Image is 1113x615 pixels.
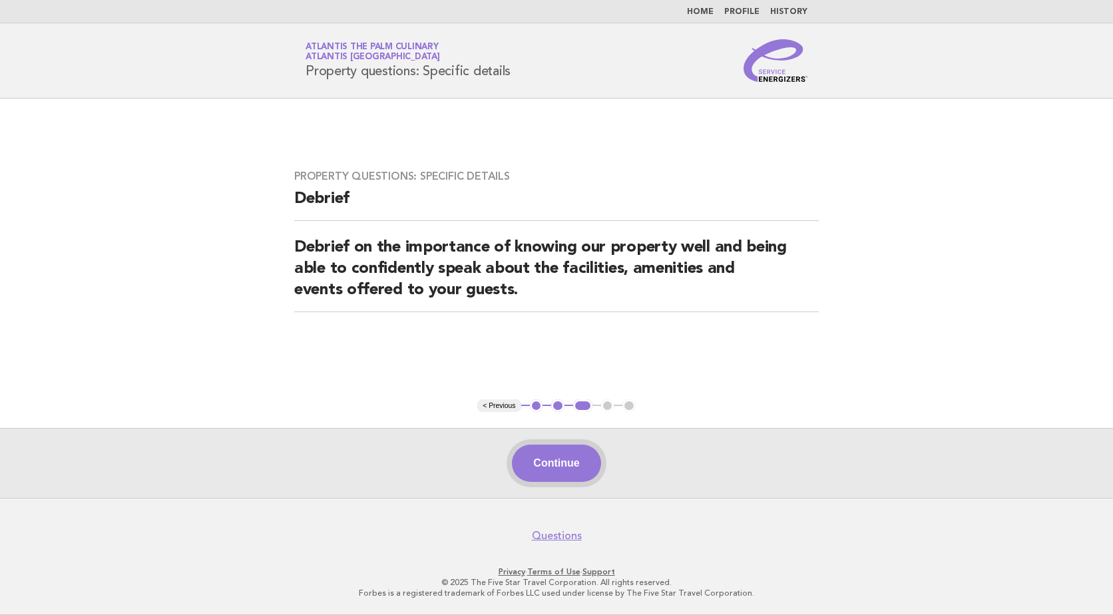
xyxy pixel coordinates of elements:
a: History [770,8,807,16]
h2: Debrief [294,188,819,221]
a: Support [582,567,615,576]
button: < Previous [477,399,521,413]
button: 2 [551,399,564,413]
p: Forbes is a registered trademark of Forbes LLC used under license by The Five Star Travel Corpora... [149,588,964,598]
button: 3 [573,399,592,413]
img: Service Energizers [744,39,807,82]
a: Terms of Use [527,567,580,576]
a: Profile [724,8,760,16]
button: Continue [512,445,600,482]
a: Questions [532,529,582,542]
p: © 2025 The Five Star Travel Corporation. All rights reserved. [149,577,964,588]
a: Home [687,8,714,16]
h3: Property questions: Specific details [294,170,819,183]
h1: Property questions: Specific details [306,43,511,78]
p: · · [149,566,964,577]
button: 1 [530,399,543,413]
a: Privacy [499,567,525,576]
a: Atlantis The Palm CulinaryAtlantis [GEOGRAPHIC_DATA] [306,43,440,61]
h2: Debrief on the importance of knowing our property well and being able to confidently speak about ... [294,237,819,312]
span: Atlantis [GEOGRAPHIC_DATA] [306,53,440,62]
